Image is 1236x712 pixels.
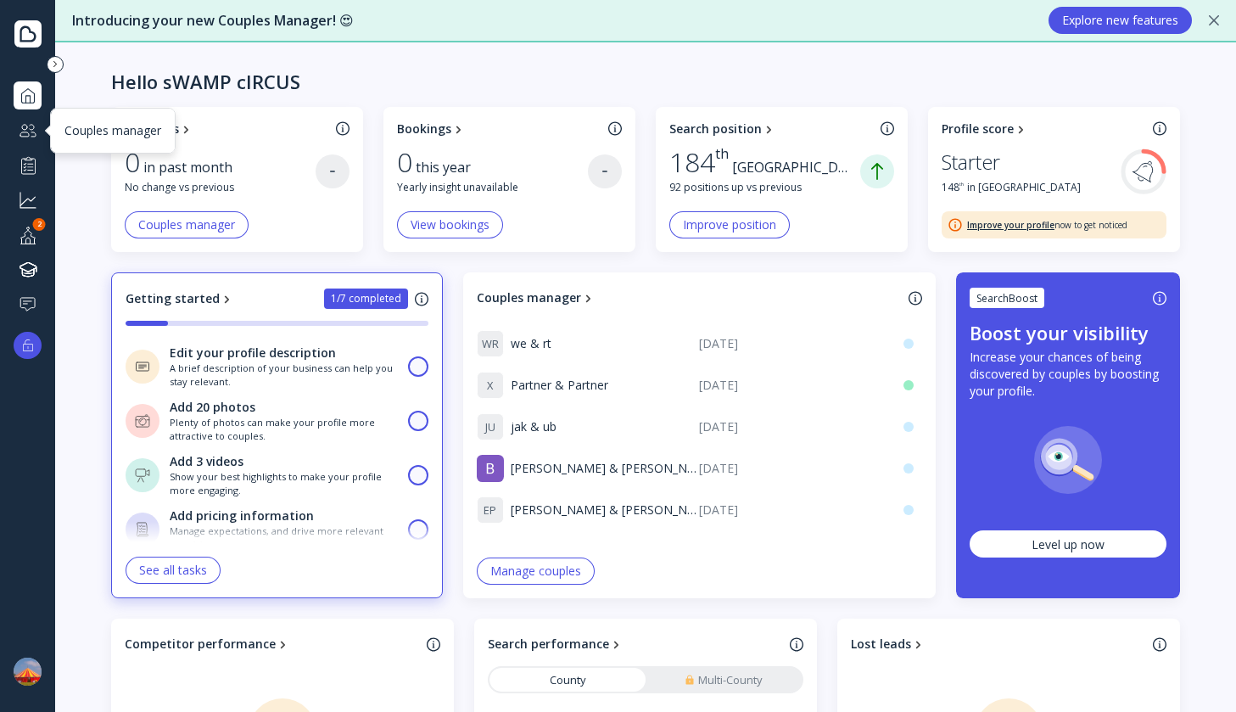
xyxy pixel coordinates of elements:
a: Couples manager [14,116,42,144]
div: Manage couples [490,564,581,578]
div: Show your best highlights to make your profile more engaging. [170,470,398,496]
div: Level up now [1032,536,1105,552]
div: Lost leads [851,636,911,653]
div: 2 [33,218,46,231]
div: Profile score [942,121,1014,137]
button: Upgrade options [14,332,42,359]
div: 1/7 completed [331,292,401,306]
span: jak & ub [511,418,556,435]
a: Help & support [14,290,42,318]
div: Starter [942,146,1000,178]
div: Multi-County [685,672,763,688]
button: Improve position [669,211,790,238]
a: Enquiries [125,121,329,137]
div: E P [477,496,504,524]
div: Plenty of photos can make your profile more attractive to couples. [170,416,398,442]
div: No change vs previous [125,180,316,194]
div: Bookings [397,121,451,137]
div: in past month [143,158,243,177]
div: Your profile [14,221,42,249]
div: Add 3 videos [170,453,243,470]
div: Add pricing information [170,507,314,524]
button: Explore new features [1049,7,1192,34]
div: X [477,372,504,399]
span: Partner & Partner [511,377,608,394]
a: Search position [669,121,874,137]
div: [DATE] [699,460,881,477]
a: Lost leads [851,636,1146,653]
div: Explore new features [1062,14,1178,27]
div: See all tasks [139,563,207,577]
div: Hello sWAMP cIRCUS [111,70,300,93]
div: Competitor performance [125,636,276,653]
div: Improve position [683,218,776,232]
span: [PERSON_NAME] & [PERSON_NAME] [511,460,700,477]
div: Couples manager [138,218,235,232]
div: [DATE] [699,502,881,519]
button: See all tasks [126,557,221,584]
div: 0 [397,146,412,178]
div: now to get noticed [967,219,1127,231]
div: this year [416,158,481,177]
div: 92 positions up vs previous [669,180,860,194]
button: View bookings [397,211,503,238]
span: [PERSON_NAME] & [PERSON_NAME] [511,502,700,519]
div: 0 [125,146,140,178]
a: Grow your business [14,186,42,214]
a: Dashboard [14,81,42,109]
a: Getting started [126,290,234,307]
div: Couples manager [477,289,581,306]
div: Edit your profile description [170,345,336,362]
div: Introducing your new Couples Manager! 😍 [72,11,1032,31]
div: Increase your chances of being discovered by couples by boosting your profile. [970,349,1166,400]
div: Getting started [126,290,220,307]
div: View bookings [411,218,489,232]
div: [DATE] [699,335,881,352]
div: Couples manager [64,122,161,139]
div: A brief description of your business can help you stay relevant. [170,362,398,388]
a: Profile score [942,121,1146,137]
div: [GEOGRAPHIC_DATA] [732,158,860,177]
div: 148 [942,180,964,194]
div: Search performance [488,636,609,653]
span: in [GEOGRAPHIC_DATA] [967,180,1081,194]
a: Improve your profile [967,219,1054,231]
div: SearchBoost [976,291,1037,306]
a: Your profile2 [14,221,42,249]
a: Performance [14,151,42,179]
span: we & rt [511,335,551,352]
div: Yearly insight unavailable [397,180,588,194]
div: Add 20 photos [170,399,255,416]
div: J U [477,413,504,440]
a: Competitor performance [125,636,420,653]
a: Search performance [488,636,783,653]
div: W R [477,330,504,357]
div: Boost your visibility [970,320,1149,345]
a: Couples manager [477,289,902,306]
div: Search position [669,121,762,137]
div: [DATE] [699,377,881,394]
img: dpr=2,fit=cover,g=face,w=32,h=32 [477,455,504,482]
a: Bookings [397,121,601,137]
a: Knowledge hub [14,255,42,283]
a: County [489,668,646,692]
button: Level up now [970,530,1166,558]
button: Couples manager [125,211,249,238]
div: Manage expectations, and drive more relevant enquiries. [170,524,398,551]
button: Manage couples [477,558,595,585]
div: 184 [669,146,729,178]
div: [DATE] [699,418,881,435]
iframe: Chat Widget [1151,631,1236,712]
